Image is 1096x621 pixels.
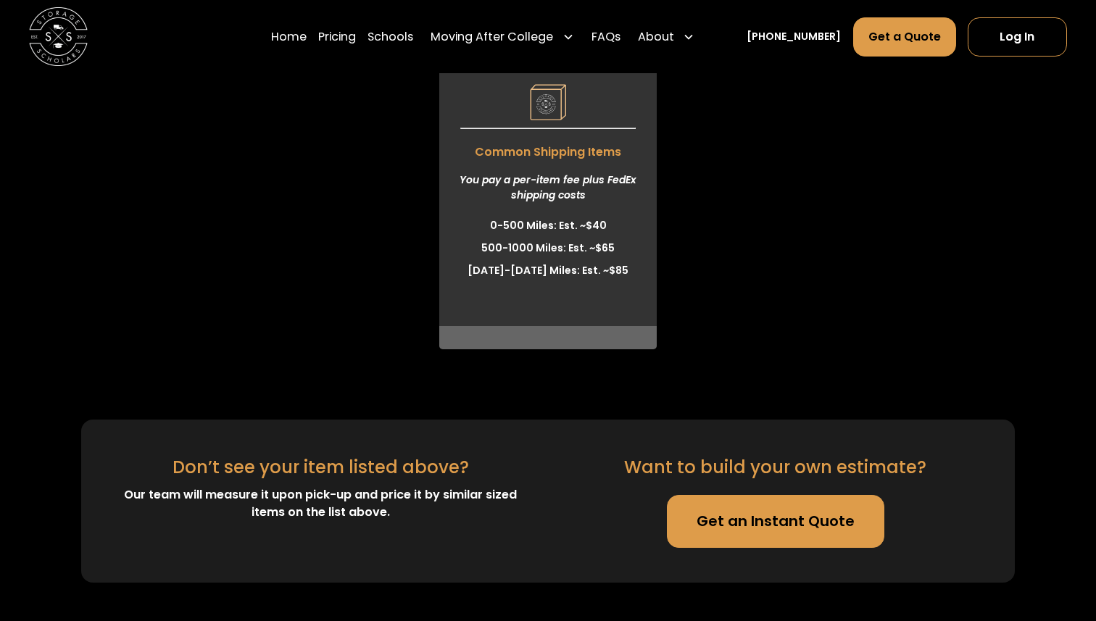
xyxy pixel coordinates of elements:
a: Pricing [318,16,356,57]
div: Moving After College [425,16,579,57]
a: Get an Instant Quote [667,495,885,547]
div: About [632,16,700,57]
li: 0-500 Miles: Est. ~$40 [439,214,657,237]
a: Schools [368,16,413,57]
li: [DATE]-[DATE] Miles: Est. ~$85 [439,259,657,282]
a: [PHONE_NUMBER] [747,29,841,44]
li: 500-1000 Miles: Est. ~$65 [439,237,657,259]
div: You pay a per-item fee plus FedEx shipping costs [439,161,657,214]
div: Don’t see your item listed above? [173,454,469,480]
div: About [638,28,674,45]
a: FAQs [591,16,620,57]
a: Home [271,16,307,57]
img: Storage Scholars main logo [29,7,88,66]
img: Pricing Category Icon [530,84,566,120]
div: Our team will measure it upon pick-up and price it by similar sized items on the list above. [116,486,525,521]
div: Moving After College [431,28,553,45]
a: Get a Quote [853,17,956,56]
a: Log In [968,17,1067,56]
span: Common Shipping Items [439,136,657,161]
div: Want to build your own estimate? [624,454,926,480]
